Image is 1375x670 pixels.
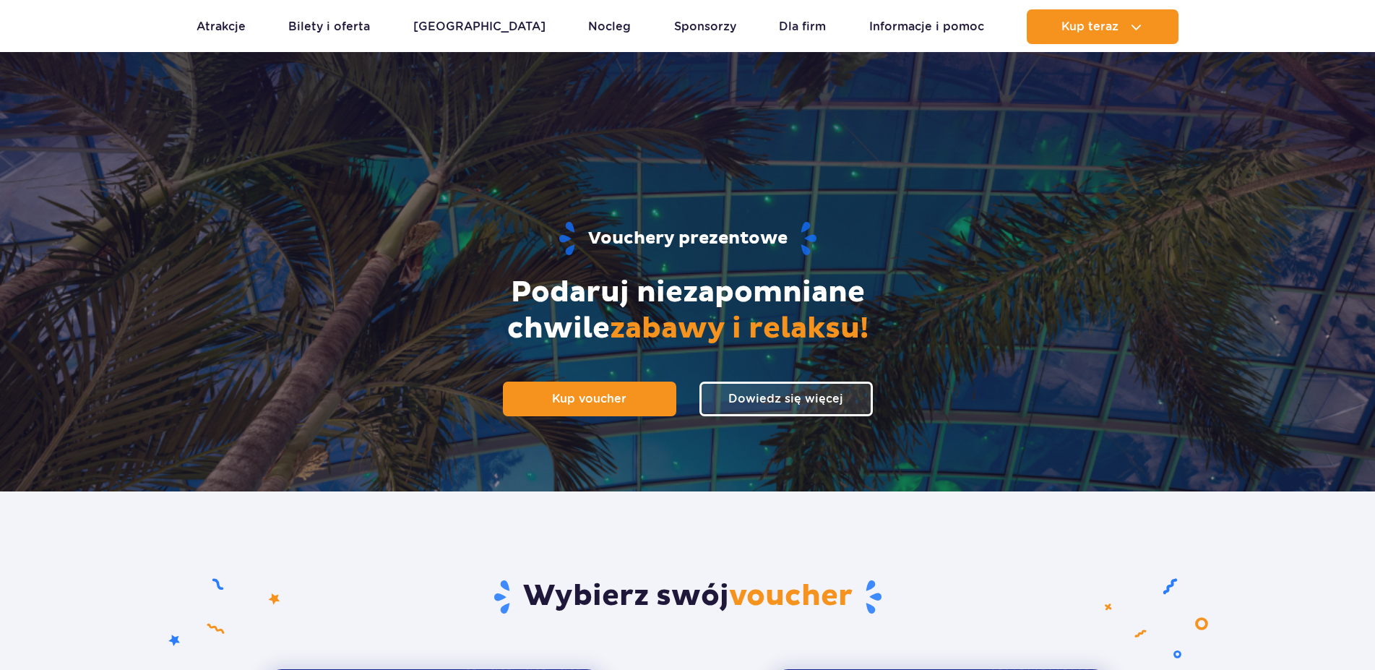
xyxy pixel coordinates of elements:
a: Sponsorzy [674,9,736,44]
button: Kup teraz [1027,9,1178,44]
h2: Podaruj niezapomniane chwile [435,275,941,347]
h1: Vouchery prezentowe [223,220,1152,257]
a: Nocleg [588,9,631,44]
span: Kup teraz [1061,20,1118,33]
a: Dowiedz się więcej [699,382,873,416]
span: voucher [729,578,853,614]
a: Dla firm [779,9,826,44]
span: Kup voucher [552,392,626,405]
h2: Wybierz swój [264,578,1111,616]
span: Dowiedz się więcej [728,392,843,405]
span: zabawy i relaksu! [610,311,868,347]
a: Atrakcje [197,9,246,44]
a: Bilety i oferta [288,9,370,44]
a: [GEOGRAPHIC_DATA] [413,9,546,44]
a: Informacje i pomoc [869,9,984,44]
a: Kup voucher [503,382,676,416]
